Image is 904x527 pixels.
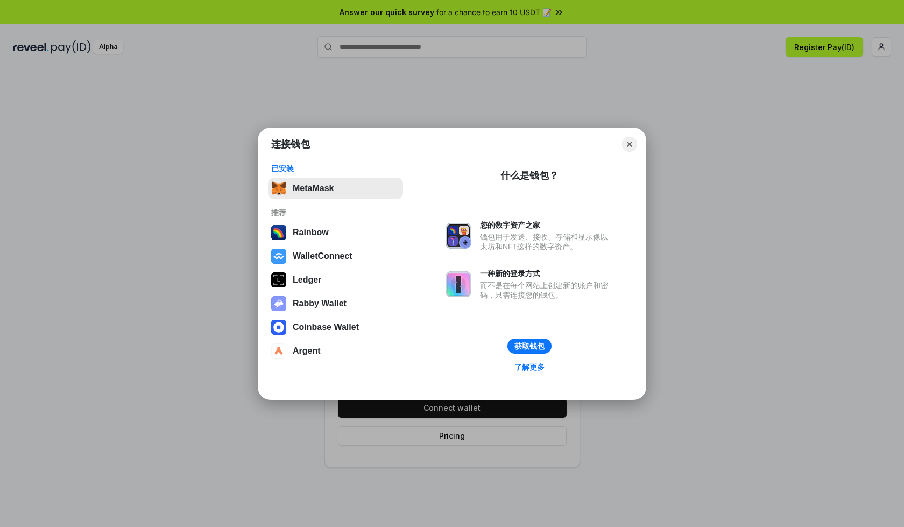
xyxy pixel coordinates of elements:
[293,275,321,285] div: Ledger
[268,340,403,362] button: Argent
[293,184,334,193] div: MetaMask
[293,299,347,308] div: Rabby Wallet
[268,269,403,291] button: Ledger
[268,293,403,314] button: Rabby Wallet
[271,208,400,217] div: 推荐
[480,232,613,251] div: 钱包用于发送、接收、存储和显示像以太坊和NFT这样的数字资产。
[514,362,545,372] div: 了解更多
[480,220,613,230] div: 您的数字资产之家
[271,164,400,173] div: 已安装
[480,269,613,278] div: 一种新的登录方式
[268,317,403,338] button: Coinbase Wallet
[271,320,286,335] img: svg+xml,%3Csvg%20width%3D%2228%22%20height%3D%2228%22%20viewBox%3D%220%200%2028%2028%22%20fill%3D...
[500,169,559,182] div: 什么是钱包？
[271,296,286,311] img: svg+xml,%3Csvg%20xmlns%3D%22http%3A%2F%2Fwww.w3.org%2F2000%2Fsvg%22%20fill%3D%22none%22%20viewBox...
[271,272,286,287] img: svg+xml,%3Csvg%20xmlns%3D%22http%3A%2F%2Fwww.w3.org%2F2000%2Fsvg%22%20width%3D%2228%22%20height%3...
[293,346,321,356] div: Argent
[271,249,286,264] img: svg+xml,%3Csvg%20width%3D%2228%22%20height%3D%2228%22%20viewBox%3D%220%200%2028%2028%22%20fill%3D...
[268,245,403,267] button: WalletConnect
[508,360,551,374] a: 了解更多
[480,280,613,300] div: 而不是在每个网站上创建新的账户和密码，只需连接您的钱包。
[446,271,471,297] img: svg+xml,%3Csvg%20xmlns%3D%22http%3A%2F%2Fwww.w3.org%2F2000%2Fsvg%22%20fill%3D%22none%22%20viewBox...
[268,222,403,243] button: Rainbow
[622,137,637,152] button: Close
[293,251,352,261] div: WalletConnect
[293,322,359,332] div: Coinbase Wallet
[271,181,286,196] img: svg+xml,%3Csvg%20fill%3D%22none%22%20height%3D%2233%22%20viewBox%3D%220%200%2035%2033%22%20width%...
[446,223,471,249] img: svg+xml,%3Csvg%20xmlns%3D%22http%3A%2F%2Fwww.w3.org%2F2000%2Fsvg%22%20fill%3D%22none%22%20viewBox...
[507,339,552,354] button: 获取钱包
[271,138,310,151] h1: 连接钱包
[271,225,286,240] img: svg+xml,%3Csvg%20width%3D%22120%22%20height%3D%22120%22%20viewBox%3D%220%200%20120%20120%22%20fil...
[514,341,545,351] div: 获取钱包
[268,178,403,199] button: MetaMask
[293,228,329,237] div: Rainbow
[271,343,286,359] img: svg+xml,%3Csvg%20width%3D%2228%22%20height%3D%2228%22%20viewBox%3D%220%200%2028%2028%22%20fill%3D...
